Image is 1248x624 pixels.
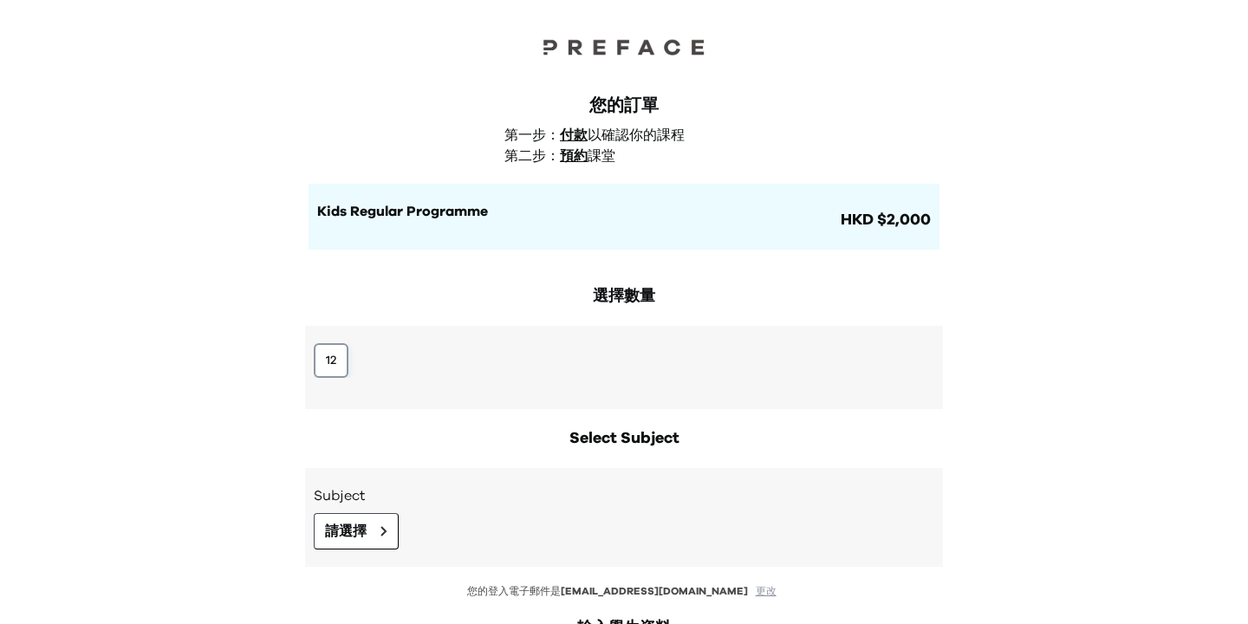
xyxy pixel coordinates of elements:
[837,208,931,232] span: HKD $2,000
[305,426,943,451] h2: Select Subject
[309,94,939,118] div: 您的訂單
[314,343,348,378] button: 12
[314,485,934,506] h3: Subject
[560,128,588,142] span: 付款
[305,284,943,309] h2: 選擇數量
[314,513,399,549] button: 請選擇
[561,586,748,596] span: [EMAIL_ADDRESS][DOMAIN_NAME]
[560,149,588,163] span: 預約
[504,146,754,166] p: 第二步： 課堂
[325,521,367,542] span: 請選擇
[317,201,837,222] h1: Kids Regular Programme
[504,125,754,146] p: 第一步： 以確認你的課程
[537,35,711,59] img: Preface Logo
[751,584,782,599] button: 更改
[305,584,943,599] p: 您的登入電子郵件是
